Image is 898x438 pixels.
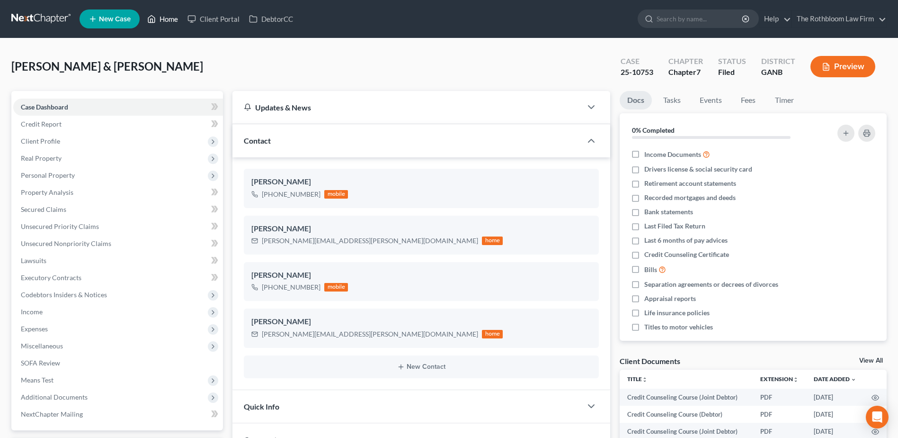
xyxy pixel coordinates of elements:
[13,406,223,423] a: NextChapter Mailing
[859,357,883,364] a: View All
[482,237,503,245] div: home
[99,16,131,23] span: New Case
[13,184,223,201] a: Property Analysis
[13,201,223,218] a: Secured Claims
[262,190,320,199] div: [PHONE_NUMBER]
[21,103,68,111] span: Case Dashboard
[806,406,864,423] td: [DATE]
[668,56,703,67] div: Chapter
[324,190,348,199] div: mobile
[620,406,753,423] td: Credit Counseling Course (Debtor)
[21,222,99,230] span: Unsecured Priority Claims
[183,10,244,27] a: Client Portal
[251,176,591,188] div: [PERSON_NAME]
[324,283,348,292] div: mobile
[761,67,795,78] div: GANB
[13,116,223,133] a: Credit Report
[244,402,279,411] span: Quick Info
[21,291,107,299] span: Codebtors Insiders & Notices
[142,10,183,27] a: Home
[761,56,795,67] div: District
[621,56,653,67] div: Case
[244,102,570,112] div: Updates & News
[262,283,320,292] div: [PHONE_NUMBER]
[644,164,752,174] span: Drivers license & social security card
[262,329,478,339] div: [PERSON_NAME][EMAIL_ADDRESS][PERSON_NAME][DOMAIN_NAME]
[251,270,591,281] div: [PERSON_NAME]
[644,193,736,202] span: Recorded mortgages and deeds
[733,91,764,109] a: Fees
[644,250,729,259] span: Credit Counseling Certificate
[642,377,648,383] i: unfold_more
[718,67,746,78] div: Filed
[21,205,66,213] span: Secured Claims
[627,375,648,383] a: Titleunfold_more
[696,67,701,76] span: 7
[21,393,88,401] span: Additional Documents
[814,375,856,383] a: Date Added expand_more
[21,256,46,265] span: Lawsuits
[21,274,81,282] span: Executory Contracts
[13,218,223,235] a: Unsecured Priority Claims
[244,10,298,27] a: DebtorCC
[251,316,591,328] div: [PERSON_NAME]
[644,322,713,332] span: Titles to motor vehicles
[759,10,791,27] a: Help
[753,406,806,423] td: PDF
[866,406,889,429] div: Open Intercom Messenger
[620,356,680,366] div: Client Documents
[632,126,675,134] strong: 0% Completed
[21,137,60,145] span: Client Profile
[644,265,657,274] span: Bills
[668,67,703,78] div: Chapter
[644,236,728,245] span: Last 6 months of pay advices
[644,221,705,231] span: Last Filed Tax Return
[760,375,799,383] a: Extensionunfold_more
[251,223,591,235] div: [PERSON_NAME]
[644,150,701,159] span: Income Documents
[13,269,223,286] a: Executory Contracts
[620,91,652,109] a: Docs
[21,171,75,179] span: Personal Property
[718,56,746,67] div: Status
[21,308,43,316] span: Income
[851,377,856,383] i: expand_more
[251,363,591,371] button: New Contact
[767,91,801,109] a: Timer
[793,377,799,383] i: unfold_more
[21,120,62,128] span: Credit Report
[621,67,653,78] div: 25-10753
[657,10,743,27] input: Search by name...
[13,99,223,116] a: Case Dashboard
[262,236,478,246] div: [PERSON_NAME][EMAIL_ADDRESS][PERSON_NAME][DOMAIN_NAME]
[753,389,806,406] td: PDF
[21,342,63,350] span: Miscellaneous
[21,410,83,418] span: NextChapter Mailing
[644,207,693,217] span: Bank statements
[21,188,73,196] span: Property Analysis
[13,355,223,372] a: SOFA Review
[13,235,223,252] a: Unsecured Nonpriority Claims
[644,179,736,188] span: Retirement account statements
[806,389,864,406] td: [DATE]
[810,56,875,77] button: Preview
[792,10,886,27] a: The Rothbloom Law Firm
[644,280,778,289] span: Separation agreements or decrees of divorces
[482,330,503,338] div: home
[21,239,111,247] span: Unsecured Nonpriority Claims
[644,308,710,318] span: Life insurance policies
[11,59,203,73] span: [PERSON_NAME] & [PERSON_NAME]
[644,294,696,303] span: Appraisal reports
[656,91,688,109] a: Tasks
[21,376,53,384] span: Means Test
[244,136,271,145] span: Contact
[21,154,62,162] span: Real Property
[21,325,48,333] span: Expenses
[620,389,753,406] td: Credit Counseling Course (Joint Debtor)
[13,252,223,269] a: Lawsuits
[21,359,60,367] span: SOFA Review
[692,91,729,109] a: Events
